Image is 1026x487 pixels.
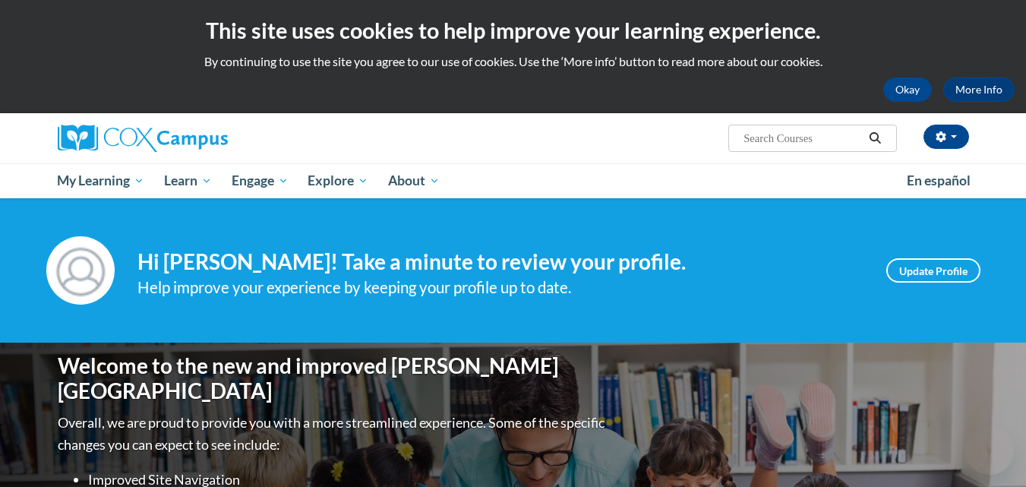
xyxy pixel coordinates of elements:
[943,77,1015,102] a: More Info
[46,236,115,305] img: Profile Image
[35,163,992,198] div: Main menu
[886,258,980,283] a: Update Profile
[164,172,212,190] span: Learn
[907,172,971,188] span: En español
[298,163,378,198] a: Explore
[232,172,289,190] span: Engage
[57,172,144,190] span: My Learning
[863,129,886,147] button: Search
[378,163,450,198] a: About
[137,249,863,275] h4: Hi [PERSON_NAME]! Take a minute to review your profile.
[58,125,228,152] img: Cox Campus
[58,353,608,404] h1: Welcome to the new and improved [PERSON_NAME][GEOGRAPHIC_DATA]
[58,125,346,152] a: Cox Campus
[137,275,863,300] div: Help improve your experience by keeping your profile up to date.
[48,163,155,198] a: My Learning
[388,172,440,190] span: About
[11,53,1015,70] p: By continuing to use the site you agree to our use of cookies. Use the ‘More info’ button to read...
[308,172,368,190] span: Explore
[883,77,932,102] button: Okay
[11,15,1015,46] h2: This site uses cookies to help improve your learning experience.
[742,129,863,147] input: Search Courses
[58,412,608,456] p: Overall, we are proud to provide you with a more streamlined experience. Some of the specific cha...
[965,426,1014,475] iframe: Button to launch messaging window
[897,165,980,197] a: En español
[222,163,298,198] a: Engage
[154,163,222,198] a: Learn
[923,125,969,149] button: Account Settings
